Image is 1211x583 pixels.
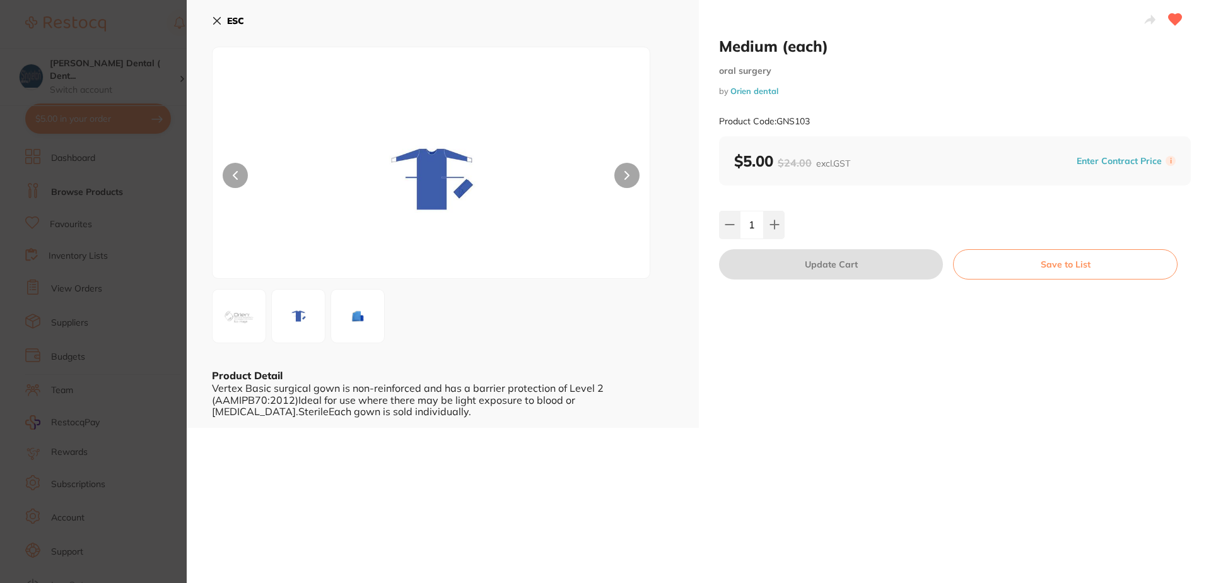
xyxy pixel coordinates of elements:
button: Enter Contract Price [1073,155,1166,167]
b: $5.00 [734,151,850,170]
small: by [719,86,1191,96]
b: Product Detail [212,369,283,382]
span: $24.00 [778,156,812,169]
img: b25fMTAtanBn [300,79,563,278]
h2: Medium (each) [719,37,1191,56]
b: ESC [227,15,244,26]
a: Orien dental [730,86,778,96]
img: Zw [216,293,262,339]
img: XzEwLWpwZw [335,293,380,339]
span: excl. GST [816,158,850,169]
button: Save to List [953,249,1178,280]
small: Product Code: GNS103 [719,116,810,127]
button: ESC [212,10,244,32]
img: b25fMTAtanBn [276,293,321,339]
label: i [1166,156,1176,166]
small: oral surgery [719,66,1191,76]
div: Vertex Basic surgical gown is non-reinforced and has a barrier protection of Level 2 (AAMIPB70:20... [212,382,674,417]
button: Update Cart [719,249,943,280]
